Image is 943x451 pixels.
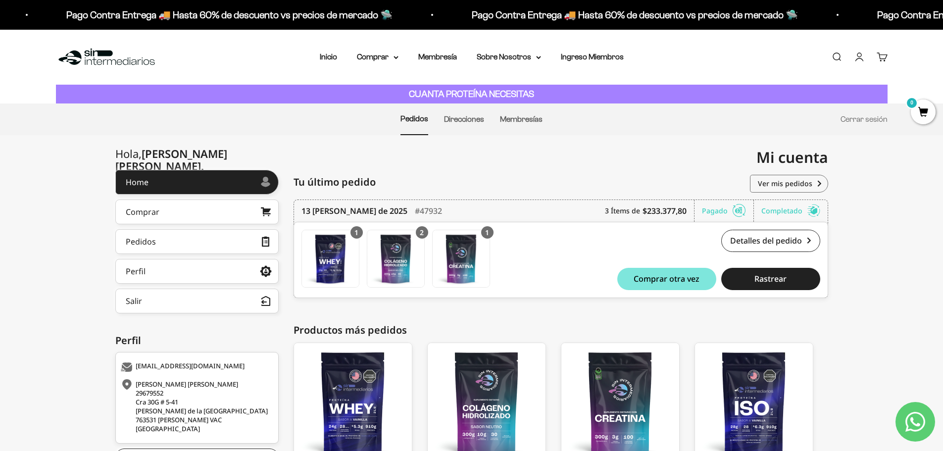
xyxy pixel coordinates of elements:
div: 3 Ítems de [605,200,695,222]
div: #47932 [415,200,442,222]
a: Ingreso Miembros [561,52,624,61]
div: Pagado [702,200,754,222]
a: Creatina Monohidrato [432,230,490,288]
div: Salir [126,297,142,305]
div: Hola, [115,148,279,172]
p: Pago Contra Entrega 🚚 Hasta 60% de descuento vs precios de mercado 🛸 [470,7,796,23]
summary: Sobre Nosotros [477,50,541,63]
time: 13 [PERSON_NAME] de 2025 [301,205,407,217]
div: Perfil [126,267,146,275]
img: Translation missing: es.Proteína Whey - Vainilla - Vainilla / 2 libras (910g) [302,230,359,287]
a: Ver mis pedidos [750,175,828,193]
a: Detalles del pedido [721,230,820,252]
mark: 0 [906,97,918,109]
span: Tu último pedido [294,175,376,190]
a: 0 [911,107,936,118]
b: $233.377,80 [643,205,687,217]
img: Translation missing: es.Creatina Monohidrato [433,230,490,287]
div: Completado [761,200,820,222]
div: Home [126,178,149,186]
a: Pedidos [400,114,428,123]
a: Direcciones [444,115,484,123]
div: Comprar [126,208,159,216]
strong: CUANTA PROTEÍNA NECESITAS [409,89,534,99]
div: [PERSON_NAME] [PERSON_NAME] 29679552 Cra 30G # 5-41 [PERSON_NAME] de la [GEOGRAPHIC_DATA] 763531 ... [121,380,271,433]
a: Comprar [115,200,279,224]
button: Comprar otra vez [617,268,716,290]
button: Salir [115,289,279,313]
a: Membresía [418,52,457,61]
div: [EMAIL_ADDRESS][DOMAIN_NAME] [121,362,271,372]
a: Proteína Whey - Vainilla - Vainilla / 2 libras (910g) [301,230,359,288]
span: [PERSON_NAME] [PERSON_NAME] [115,146,227,173]
p: Pago Contra Entrega 🚚 Hasta 60% de descuento vs precios de mercado 🛸 [64,7,391,23]
div: 1 [481,226,494,239]
button: Rastrear [721,268,820,290]
span: Rastrear [754,275,787,283]
a: Perfil [115,259,279,284]
a: Membresías [500,115,543,123]
a: Inicio [320,52,337,61]
div: Perfil [115,333,279,348]
span: Mi cuenta [756,147,828,167]
div: 2 [416,226,428,239]
span: . [201,158,204,173]
a: Cerrar sesión [841,115,888,123]
a: Pedidos [115,229,279,254]
div: Pedidos [126,238,156,246]
div: 1 [350,226,363,239]
summary: Comprar [357,50,398,63]
a: Colágeno Hidrolizado [367,230,425,288]
span: Comprar otra vez [634,275,699,283]
a: Home [115,170,279,195]
img: Translation missing: es.Colágeno Hidrolizado [367,230,424,287]
div: Productos más pedidos [294,323,828,338]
